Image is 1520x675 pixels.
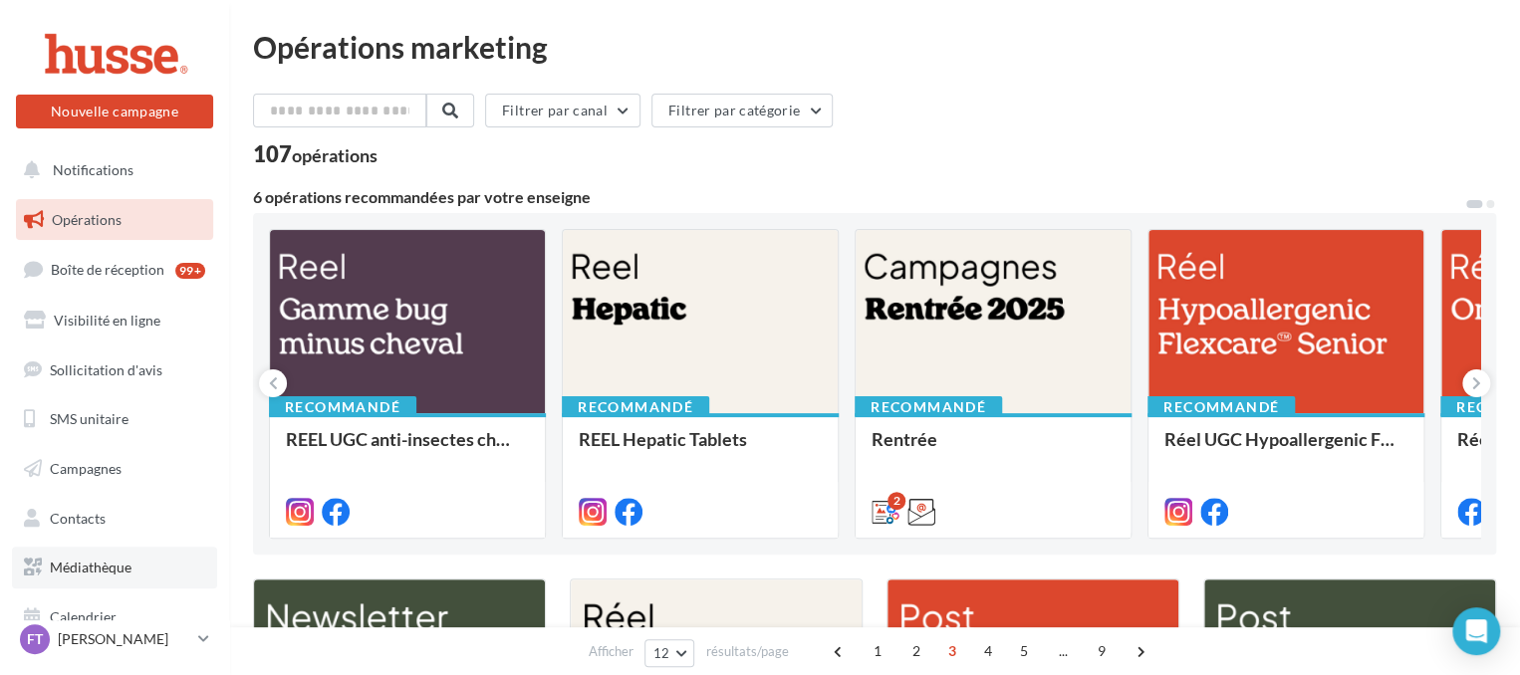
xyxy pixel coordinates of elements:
div: REEL UGC anti-insectes cheval [286,429,529,469]
a: Médiathèque [12,547,217,588]
span: FT [27,629,43,649]
div: Recommandé [855,396,1002,418]
div: Réel UGC Hypoallergenic Flexcare™ Senior [1164,429,1407,469]
div: 6 opérations recommandées par votre enseigne [253,189,1464,205]
div: Open Intercom Messenger [1452,607,1500,655]
span: Sollicitation d'avis [50,360,162,377]
div: Recommandé [269,396,416,418]
span: 4 [972,635,1004,667]
span: 3 [936,635,968,667]
span: 5 [1008,635,1040,667]
span: Opérations [52,211,122,228]
button: Filtrer par canal [485,94,640,127]
span: résultats/page [705,642,788,661]
span: Afficher [589,642,633,661]
button: Notifications [12,149,209,191]
a: Boîte de réception99+ [12,248,217,291]
div: opérations [292,146,378,164]
button: Nouvelle campagne [16,95,213,128]
span: Notifications [53,161,133,178]
div: REEL Hepatic Tablets [579,429,822,469]
span: 12 [653,645,670,661]
div: 2 [887,492,905,510]
span: Visibilité en ligne [54,312,160,329]
span: ... [1047,635,1079,667]
a: FT [PERSON_NAME] [16,620,213,658]
a: Campagnes [12,448,217,490]
div: Recommandé [1147,396,1295,418]
span: Boîte de réception [51,261,164,278]
p: [PERSON_NAME] [58,629,190,649]
span: Médiathèque [50,559,131,575]
span: Calendrier [50,608,117,625]
a: Opérations [12,199,217,241]
a: Calendrier [12,596,217,638]
span: Campagnes [50,460,122,477]
div: Recommandé [562,396,709,418]
a: SMS unitaire [12,398,217,440]
a: Visibilité en ligne [12,300,217,341]
span: 1 [862,635,893,667]
span: Contacts [50,510,106,527]
div: 107 [253,143,378,165]
span: SMS unitaire [50,410,128,427]
a: Contacts [12,498,217,540]
button: 12 [644,639,695,667]
div: Opérations marketing [253,32,1496,62]
span: 2 [900,635,932,667]
button: Filtrer par catégorie [651,94,833,127]
div: Rentrée [872,429,1115,469]
div: 99+ [175,263,205,279]
a: Sollicitation d'avis [12,349,217,391]
span: 9 [1086,635,1118,667]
